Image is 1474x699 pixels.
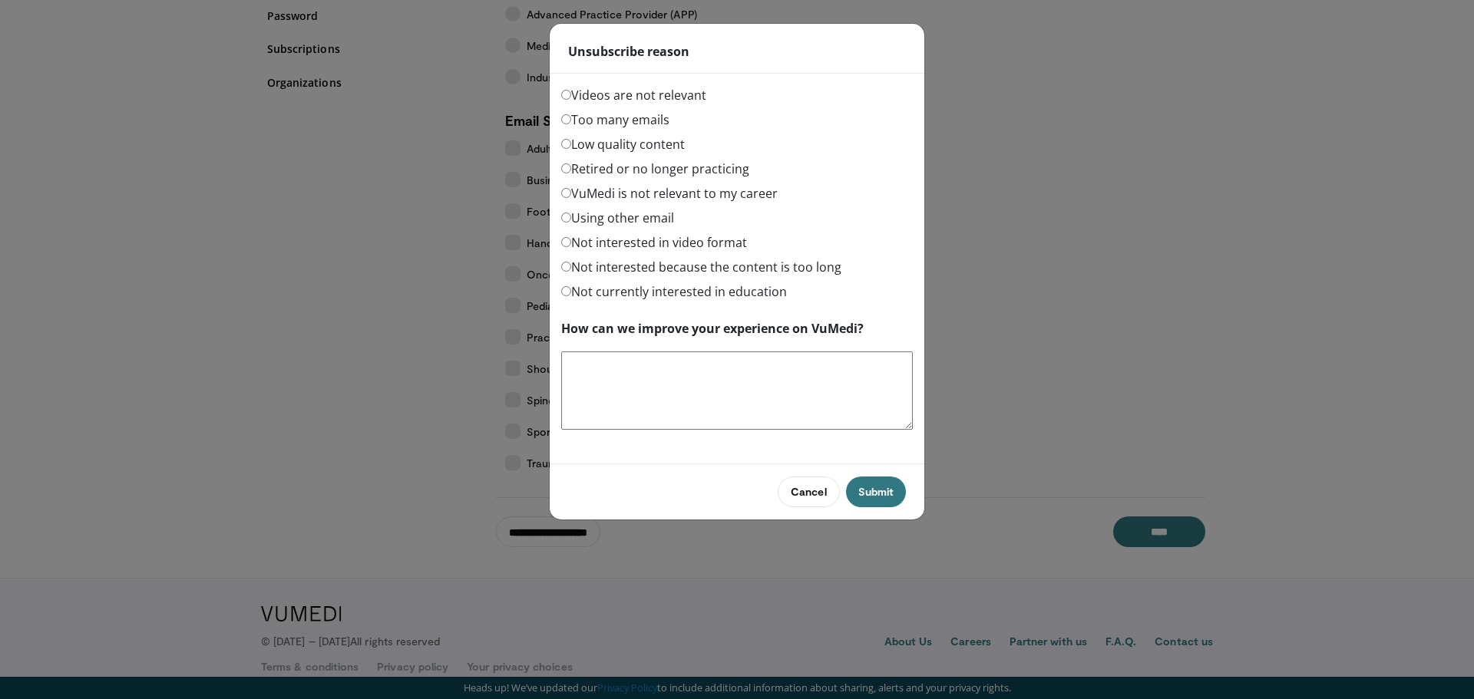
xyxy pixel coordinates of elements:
[561,135,685,153] label: Low quality content
[561,114,571,124] input: Too many emails
[846,476,906,507] button: Submit
[561,139,571,149] input: Low quality content
[778,476,839,507] button: Cancel
[561,233,747,252] label: Not interested in video format
[561,213,571,223] input: Using other email
[561,286,571,296] input: Not currently interested in education
[561,90,571,100] input: Videos are not relevant
[561,184,778,203] label: VuMedi is not relevant to my career
[568,42,689,61] strong: Unsubscribe reason
[561,262,571,272] input: Not interested because the content is too long
[561,86,706,104] label: Videos are not relevant
[561,258,841,276] label: Not interested because the content is too long
[561,282,787,301] label: Not currently interested in education
[561,110,669,129] label: Too many emails
[561,160,749,178] label: Retired or no longer practicing
[561,319,864,338] label: How can we improve your experience on VuMedi?
[561,188,571,198] input: VuMedi is not relevant to my career
[561,163,571,173] input: Retired or no longer practicing
[561,237,571,247] input: Not interested in video format
[561,209,674,227] label: Using other email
